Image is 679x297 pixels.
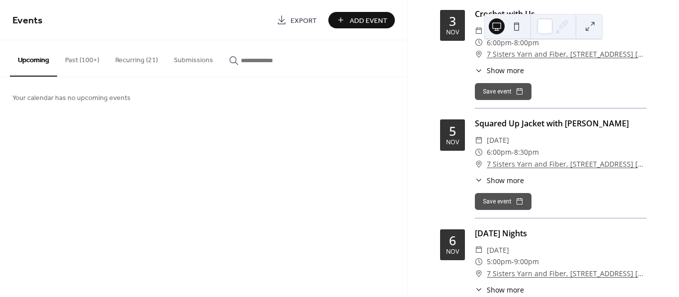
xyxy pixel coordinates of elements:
div: ​ [475,65,483,76]
button: Recurring (21) [107,40,166,76]
span: - [512,37,514,49]
span: 6:00pm [487,37,512,49]
a: 7 Sisters Yarn and Fiber, [STREET_ADDRESS] [GEOGRAPHIC_DATA] [487,158,647,170]
button: Add Event [328,12,395,28]
span: [DATE] [487,134,509,146]
div: ​ [475,134,483,146]
div: [DATE] Nights [475,227,647,239]
div: ​ [475,37,483,49]
span: Add Event [350,15,387,26]
div: Crochet with Us [475,8,647,20]
button: Upcoming [10,40,57,77]
div: ​ [475,48,483,60]
div: ​ [475,268,483,280]
div: 5 [449,125,456,137]
span: - [512,146,514,158]
span: 5:00pm [487,256,512,268]
a: Export [269,12,324,28]
span: Events [12,11,43,30]
span: 6:00pm [487,146,512,158]
div: ​ [475,146,483,158]
div: ​ [475,244,483,256]
div: Nov [446,249,459,255]
button: Past (100+) [57,40,107,76]
span: Export [291,15,317,26]
button: ​Show more [475,175,524,186]
a: 7 Sisters Yarn and Fiber, [STREET_ADDRESS] [GEOGRAPHIC_DATA] [487,48,647,60]
button: Save event [475,83,531,100]
div: Nov [446,139,459,146]
span: Show more [487,175,524,186]
div: ​ [475,285,483,295]
div: 6 [449,234,456,247]
button: ​Show more [475,65,524,76]
span: 9:00pm [514,256,539,268]
span: Your calendar has no upcoming events [12,93,131,103]
div: ​ [475,25,483,37]
div: 3 [449,15,456,27]
div: ​ [475,256,483,268]
a: 7 Sisters Yarn and Fiber, [STREET_ADDRESS] [GEOGRAPHIC_DATA] [487,268,647,280]
button: Save event [475,193,531,210]
span: Show more [487,65,524,76]
div: ​ [475,175,483,186]
button: Submissions [166,40,221,76]
div: Squared Up Jacket with [PERSON_NAME] [475,117,647,129]
span: 8:00pm [514,37,539,49]
span: - [512,256,514,268]
button: ​Show more [475,285,524,295]
span: [DATE] [487,244,509,256]
div: Nov [446,29,459,36]
div: ​ [475,158,483,170]
span: Show more [487,285,524,295]
span: 8:30pm [514,146,539,158]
